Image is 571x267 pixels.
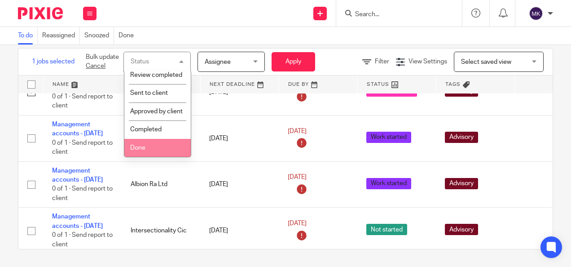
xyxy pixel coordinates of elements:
[130,108,183,115] span: Approved by client
[18,27,38,44] a: To do
[52,168,103,183] a: Management accounts - [DATE]
[288,174,307,181] span: [DATE]
[375,58,389,65] span: Filter
[86,63,105,69] a: Cancel
[354,11,435,19] input: Search
[272,52,315,71] button: Apply
[52,93,113,109] span: 0 of 1 · Send report to client
[366,178,411,189] span: Work started
[32,57,75,66] span: 1 jobs selected
[288,128,307,134] span: [DATE]
[445,82,461,87] span: Tags
[205,59,231,65] span: Assignee
[461,59,511,65] span: Select saved view
[445,224,478,235] span: Advisory
[130,145,145,151] span: Done
[122,161,200,208] td: Albion Ra Ltd
[408,58,447,65] span: View Settings
[18,7,63,19] img: Pixie
[131,58,149,65] div: Status
[119,27,138,44] a: Done
[52,214,103,229] a: Management accounts - [DATE]
[52,140,113,156] span: 0 of 1 · Send report to client
[52,186,113,202] span: 0 of 1 · Send report to client
[130,126,162,133] span: Completed
[288,220,307,227] span: [DATE]
[200,208,279,254] td: [DATE]
[130,72,182,78] span: Review completed
[366,132,411,143] span: Work started
[445,132,478,143] span: Advisory
[200,115,279,161] td: [DATE]
[52,232,113,248] span: 0 of 1 · Send report to client
[42,27,80,44] a: Reassigned
[366,224,407,235] span: Not started
[86,53,119,71] p: Bulk update
[122,115,200,161] td: Jumbi Cic
[445,178,478,189] span: Advisory
[130,90,168,96] span: Sent to client
[52,121,103,137] a: Management accounts - [DATE]
[84,27,114,44] a: Snoozed
[122,208,200,254] td: Intersectionality Cic
[200,161,279,208] td: [DATE]
[529,6,543,21] img: svg%3E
